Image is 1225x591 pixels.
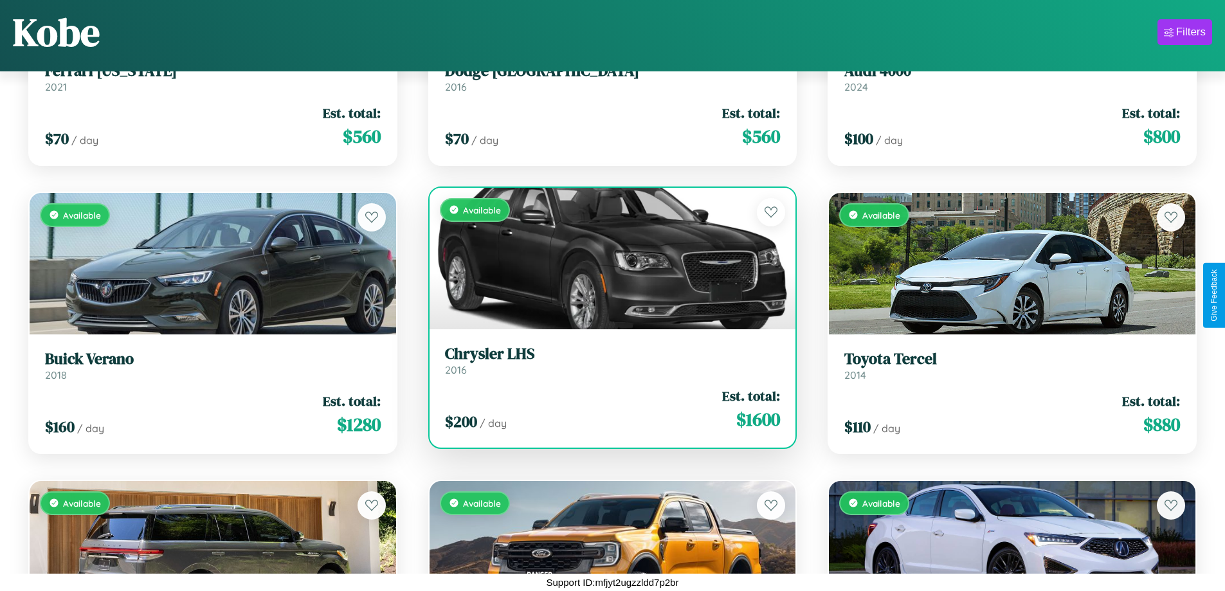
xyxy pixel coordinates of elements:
[1122,392,1180,410] span: Est. total:
[844,62,1180,93] a: Audi 40002024
[1176,26,1206,39] div: Filters
[337,412,381,437] span: $ 1280
[45,416,75,437] span: $ 160
[445,345,781,363] h3: Chrysler LHS
[45,80,67,93] span: 2021
[876,134,903,147] span: / day
[480,417,507,430] span: / day
[71,134,98,147] span: / day
[445,80,467,93] span: 2016
[445,345,781,376] a: Chrysler LHS2016
[463,205,501,215] span: Available
[844,416,871,437] span: $ 110
[343,123,381,149] span: $ 560
[45,128,69,149] span: $ 70
[736,406,780,432] span: $ 1600
[445,411,477,432] span: $ 200
[63,210,101,221] span: Available
[45,368,67,381] span: 2018
[323,392,381,410] span: Est. total:
[844,62,1180,80] h3: Audi 4000
[844,350,1180,368] h3: Toyota Tercel
[1122,104,1180,122] span: Est. total:
[45,350,381,381] a: Buick Verano2018
[63,498,101,509] span: Available
[742,123,780,149] span: $ 560
[844,350,1180,381] a: Toyota Tercel2014
[445,363,467,376] span: 2016
[844,368,866,381] span: 2014
[77,422,104,435] span: / day
[862,210,900,221] span: Available
[463,498,501,509] span: Available
[1157,19,1212,45] button: Filters
[45,62,381,93] a: Ferrari [US_STATE]2021
[445,62,781,93] a: Dodge [GEOGRAPHIC_DATA]2016
[547,574,679,591] p: Support ID: mfjyt2ugzzldd7p2br
[1143,412,1180,437] span: $ 880
[722,386,780,405] span: Est. total:
[445,62,781,80] h3: Dodge [GEOGRAPHIC_DATA]
[873,422,900,435] span: / day
[471,134,498,147] span: / day
[13,6,100,59] h1: Kobe
[1143,123,1180,149] span: $ 800
[722,104,780,122] span: Est. total:
[45,350,381,368] h3: Buick Verano
[844,128,873,149] span: $ 100
[1210,269,1219,322] div: Give Feedback
[844,80,868,93] span: 2024
[445,128,469,149] span: $ 70
[862,498,900,509] span: Available
[323,104,381,122] span: Est. total:
[45,62,381,80] h3: Ferrari [US_STATE]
